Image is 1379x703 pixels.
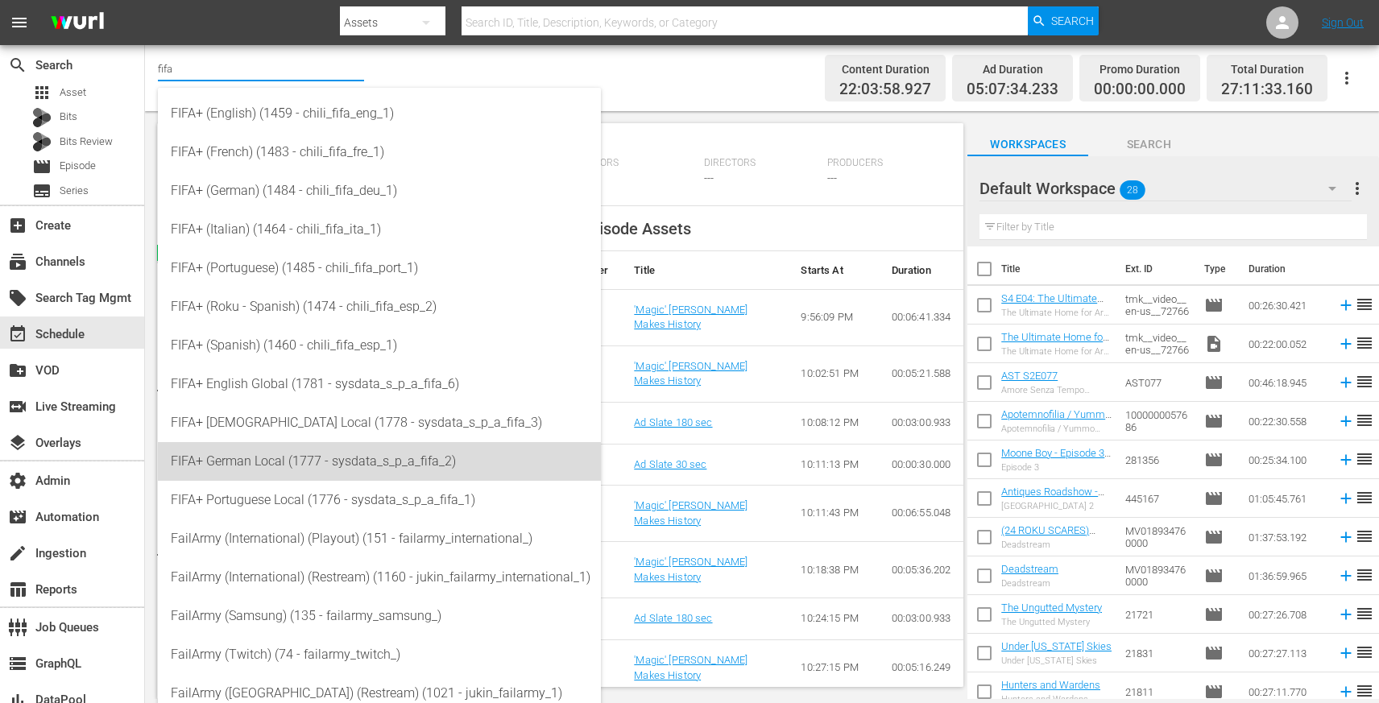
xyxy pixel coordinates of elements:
span: Directors [704,157,819,170]
span: reorder [1355,449,1374,469]
td: 01:05:45.761 [1242,479,1331,518]
div: Bits Review [32,132,52,151]
span: reorder [1355,333,1374,353]
div: Total Duration [1221,58,1313,81]
span: Search [1088,134,1209,155]
td: 01:37:53.192 [1242,518,1331,556]
span: menu [10,13,29,32]
span: Actors [582,157,697,170]
div: FailArmy (Samsung) (135 - failarmy_samsung_) [171,597,588,635]
button: Search [1028,6,1099,35]
th: Ext. ID [1116,246,1194,292]
td: tmk__video__en-us__72766 [1119,286,1198,325]
div: FailArmy (International) (Playout) (151 - failarmy_international_) [171,519,588,558]
div: FIFA+ German Local (1777 - sysdata_s_p_a_fifa_2) [171,442,588,481]
span: Live Streaming [8,397,27,416]
div: Deadstream [1001,540,1112,550]
span: Episode [1204,643,1224,663]
th: Duration [1239,246,1336,292]
span: reorder [1355,681,1374,701]
td: tmk__video__en-us__72766 [1119,325,1198,363]
span: Bits [60,109,77,125]
td: 00:27:27.113 [1242,634,1331,672]
div: FIFA+ [DEMOGRAPHIC_DATA] Local (1778 - sysdata_s_p_a_fifa_3) [171,403,588,442]
a: 'Magic' [PERSON_NAME] Makes History [634,556,747,583]
span: reorder [1355,372,1374,391]
span: Asset [32,83,52,102]
div: Promo Duration [1094,58,1186,81]
td: 00:46:18.945 [1242,363,1331,402]
span: Episode Assets [582,219,691,238]
span: Episode [32,157,52,176]
div: FIFA+ (Roku - Spanish) (1474 - chili_fifa_esp_2) [171,287,588,326]
th: Duration [879,251,964,290]
a: Moone Boy - Episode 3 (S1E3) [1001,447,1111,471]
div: The Ungutted Mystery [1001,617,1102,627]
td: 00:25:34.100 [1242,440,1331,479]
span: chevron_left [157,217,177,238]
span: reorder [1355,643,1374,662]
a: Deadstream [1001,563,1058,575]
span: 00:00:00.000 [1094,81,1186,99]
span: Workspaces [967,134,1088,155]
span: 05:07:34.233 [967,81,1058,99]
svg: Add to Schedule [1337,412,1355,430]
div: Apotemnofilia / Yummo Spot [1001,424,1112,434]
td: 00:03:00.933 [879,598,964,640]
td: 00:27:26.708 [1242,595,1331,634]
td: 445167 [1119,479,1198,518]
td: 00:03:00.933 [879,402,964,444]
span: Video [1204,334,1224,354]
span: VOD [8,361,27,380]
a: Ad Slate 180 sec [634,416,712,428]
a: Sign Out [1322,16,1364,29]
td: 281356 [1119,440,1198,479]
a: Under [US_STATE] Skies [1001,640,1112,652]
div: Bits [32,108,52,127]
svg: Add to Schedule [1337,567,1355,585]
span: Episode [1204,489,1224,508]
span: Producers [827,157,942,170]
span: Episode [60,158,96,174]
td: 10:18:38 PM [788,542,878,598]
a: 'Magic' [PERSON_NAME] Makes History [634,499,747,527]
span: Schedule [8,325,27,344]
span: --- [827,172,837,184]
span: Search [1051,6,1094,35]
span: 22:03:58.927 [839,81,931,99]
span: Job Queues [8,618,27,637]
span: reorder [1355,604,1374,623]
td: 00:06:41.334 [879,289,964,345]
div: Episode 3 [1001,462,1112,473]
span: Episode [1204,566,1224,585]
span: Episode [1204,411,1224,431]
div: FailArmy (Twitch) (74 - failarmy_twitch_) [171,635,588,674]
span: Channels [8,252,27,271]
span: Episode [1204,373,1224,392]
td: 00:05:16.249 [879,639,964,696]
span: Episode [1204,450,1224,469]
span: reorder [1355,565,1374,585]
span: reorder [1355,488,1374,507]
td: AST077 [1119,363,1198,402]
span: GraphQL [8,654,27,673]
td: 9:56:09 PM [788,289,878,345]
svg: Add to Schedule [1337,683,1355,701]
img: ans4CAIJ8jUAAAAAAAAAAAAAAAAAAAAAAAAgQb4GAAAAAAAAAAAAAAAAAAAAAAAAJMjXAAAAAAAAAAAAAAAAAAAAAAAAgAT5G... [39,4,116,42]
div: [GEOGRAPHIC_DATA] 2 [1001,501,1112,511]
span: reorder [1355,295,1374,314]
span: Overlays [8,433,27,453]
td: 10:11:13 PM [788,444,878,486]
a: AST S2E077 [1001,370,1058,382]
div: Content Duration [839,58,931,81]
div: FIFA+ (French) (1483 - chili_fifa_fre_1) [171,133,588,172]
span: Automation [8,507,27,527]
div: FIFA+ (German) (1484 - chili_fifa_deu_1) [171,172,588,210]
div: FIFA+ (Spanish) (1460 - chili_fifa_esp_1) [171,326,588,365]
td: 10:02:51 PM [788,345,878,402]
svg: Add to Schedule [1337,644,1355,662]
span: 27:11:33.160 [1221,81,1313,99]
div: FIFA+ (Italian) (1464 - chili_fifa_ita_1) [171,210,588,249]
span: Reports [8,580,27,599]
td: MV018934760000 [1119,556,1198,595]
